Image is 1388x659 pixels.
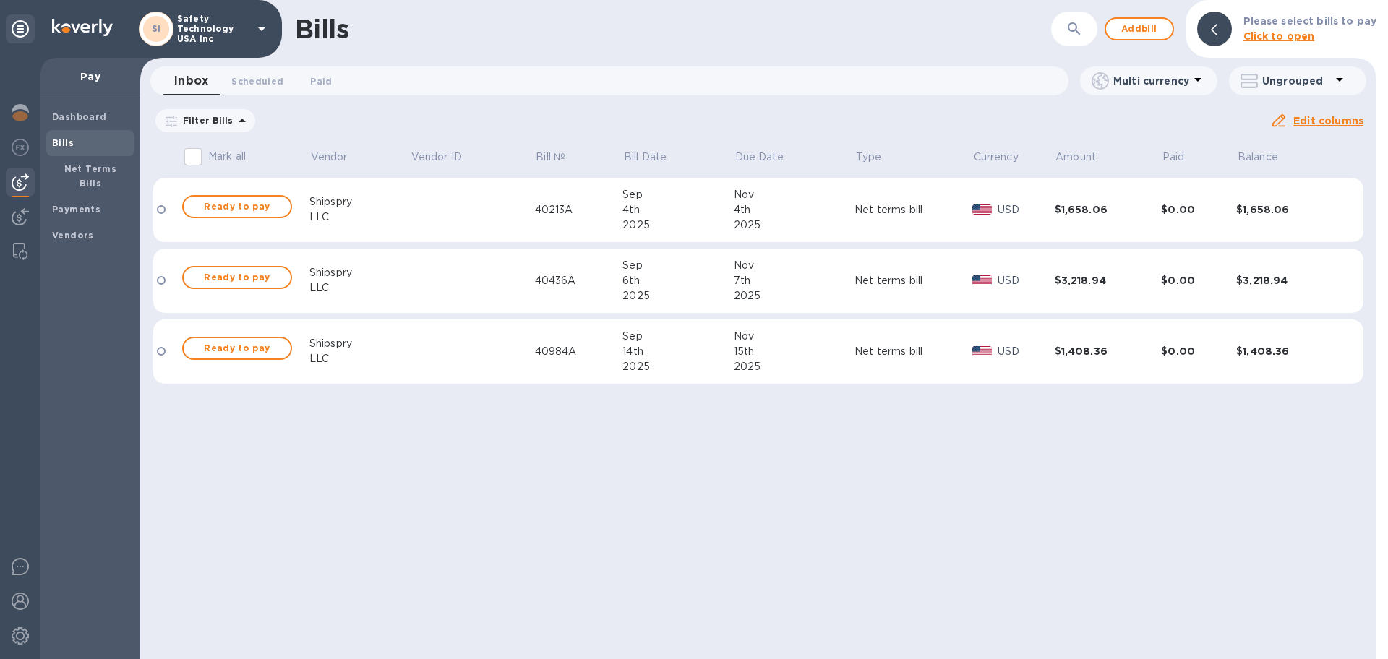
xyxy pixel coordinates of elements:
[1243,30,1315,42] b: Click to open
[535,273,623,288] div: 40436A
[535,202,623,217] div: 40213A
[152,23,161,34] b: SI
[622,288,734,303] div: 2025
[311,150,367,165] span: Vendor
[52,204,100,215] b: Payments
[1161,273,1236,288] div: $0.00
[1162,150,1204,165] span: Paid
[309,351,410,366] div: LLC
[1236,273,1343,288] div: $3,218.94
[856,150,882,165] p: Type
[1236,344,1343,358] div: $1,408.36
[972,346,992,356] img: USD
[309,194,410,210] div: Shipspry
[309,265,410,280] div: Shipspry
[309,280,410,296] div: LLC
[622,344,734,359] div: 14th
[195,340,279,357] span: Ready to pay
[1055,150,1096,165] p: Amount
[856,150,901,165] span: Type
[854,202,922,217] div: Net terms bill
[734,344,854,359] div: 15th
[734,273,854,288] div: 7th
[972,204,992,215] img: USD
[208,149,246,164] p: Mark all
[622,258,734,273] div: Sep
[734,359,854,374] div: 2025
[624,150,667,165] p: Bill Date
[182,195,292,218] button: Ready to pay
[998,202,1055,217] p: USD
[177,114,234,126] p: Filter Bills
[1055,202,1162,217] div: $1,658.06
[174,71,208,91] span: Inbox
[6,14,35,43] div: Unpin categories
[52,19,113,36] img: Logo
[1162,150,1185,165] p: Paid
[1113,74,1189,88] p: Multi currency
[1238,150,1297,165] span: Balance
[52,137,74,148] b: Bills
[1236,202,1343,217] div: $1,658.06
[309,336,410,351] div: Shipspry
[231,74,283,89] span: Scheduled
[195,198,279,215] span: Ready to pay
[734,202,854,217] div: 4th
[1105,17,1174,40] button: Addbill
[1262,74,1331,88] p: Ungrouped
[734,217,854,233] div: 2025
[1293,115,1363,126] u: Edit columns
[1161,202,1236,217] div: $0.00
[998,273,1055,288] p: USD
[182,337,292,360] button: Ready to pay
[624,150,685,165] span: Bill Date
[622,202,734,217] div: 4th
[535,344,623,359] div: 40984A
[1055,344,1162,358] div: $1,408.36
[1243,15,1376,27] b: Please select bills to pay
[310,74,332,89] span: Paid
[195,269,279,286] span: Ready to pay
[177,14,249,44] p: Safety Technology USA Inc
[1118,20,1161,38] span: Add bill
[309,210,410,225] div: LLC
[536,150,584,165] span: Bill №
[1238,150,1278,165] p: Balance
[734,187,854,202] div: Nov
[411,150,481,165] span: Vendor ID
[854,273,922,288] div: Net terms bill
[536,150,565,165] p: Bill №
[1161,344,1236,358] div: $0.00
[182,266,292,289] button: Ready to pay
[735,150,784,165] p: Due Date
[622,359,734,374] div: 2025
[622,273,734,288] div: 6th
[12,139,29,156] img: Foreign exchange
[52,111,107,122] b: Dashboard
[734,258,854,273] div: Nov
[1055,273,1162,288] div: $3,218.94
[52,230,94,241] b: Vendors
[52,69,129,84] p: Pay
[64,163,117,189] b: Net Terms Bills
[1055,150,1115,165] span: Amount
[295,14,348,44] h1: Bills
[622,187,734,202] div: Sep
[734,329,854,344] div: Nov
[411,150,462,165] p: Vendor ID
[622,217,734,233] div: 2025
[734,288,854,303] div: 2025
[311,150,348,165] p: Vendor
[854,344,922,359] div: Net terms bill
[998,344,1055,359] p: USD
[622,329,734,344] div: Sep
[972,275,992,285] img: USD
[974,150,1019,165] p: Currency
[735,150,802,165] span: Due Date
